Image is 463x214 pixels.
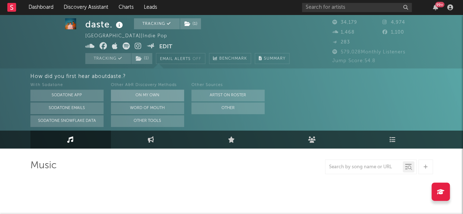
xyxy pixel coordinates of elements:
[382,30,404,35] span: 1,100
[219,55,247,63] span: Benchmark
[302,3,412,12] input: Search for artists
[209,53,251,64] a: Benchmark
[85,53,131,64] button: Tracking
[30,81,104,90] div: With Sodatone
[131,53,152,64] button: (1)
[191,102,265,114] button: Other
[264,57,285,61] span: Summary
[111,90,184,101] button: On My Own
[30,115,104,127] button: Sodatone Snowflake Data
[332,50,406,55] span: 579,028 Monthly Listeners
[30,102,104,114] button: Sodatone Emails
[134,18,180,29] button: Tracking
[193,57,201,61] em: Off
[435,2,444,7] div: 99 +
[111,115,184,127] button: Other Tools
[255,53,290,64] button: Summary
[332,30,355,35] span: 1,468
[332,59,376,63] span: Jump Score: 54.8
[191,90,265,101] button: Artist on Roster
[111,102,184,114] button: Word Of Mouth
[180,18,201,29] span: ( 1 )
[433,4,438,10] button: 99+
[332,20,357,25] span: 34,179
[159,42,172,52] button: Edit
[332,40,350,45] span: 283
[325,164,403,170] input: Search by song name or URL
[156,53,205,64] button: Email AlertsOff
[180,18,201,29] button: (1)
[191,81,265,90] div: Other Sources
[382,20,405,25] span: 4,974
[30,90,104,101] button: Sodatone App
[85,32,176,41] div: [GEOGRAPHIC_DATA] | Indie Pop
[111,81,184,90] div: Other A&R Discovery Methods
[131,53,153,64] span: ( 1 )
[85,18,125,30] div: daste.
